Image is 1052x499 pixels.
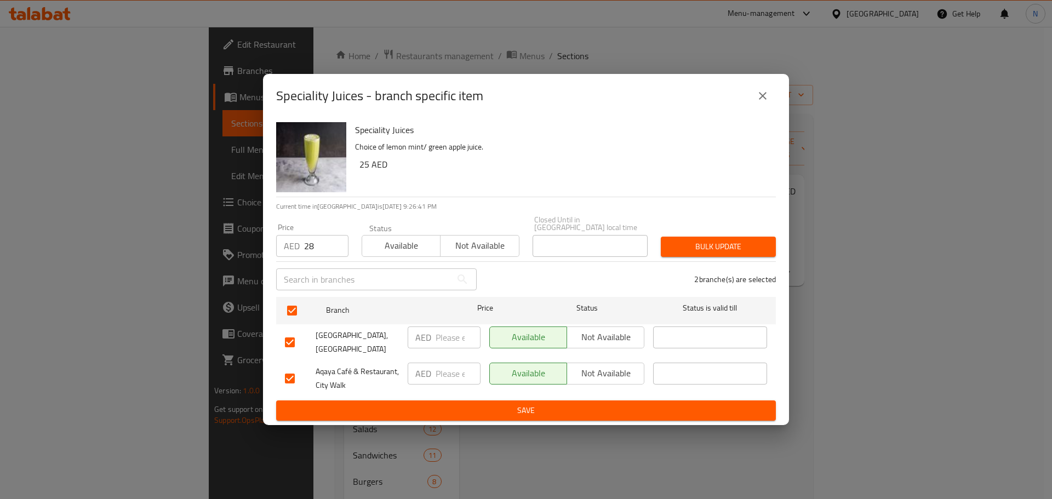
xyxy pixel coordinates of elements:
span: Available [367,238,436,254]
span: Save [285,404,767,417]
input: Please enter price [436,363,481,385]
button: close [750,83,776,109]
button: Available [362,235,441,257]
span: Status [530,301,644,315]
h6: 25 AED [359,157,767,172]
button: Bulk update [661,237,776,257]
button: Not available [440,235,519,257]
span: [GEOGRAPHIC_DATA], [GEOGRAPHIC_DATA] [316,329,399,356]
img: Speciality Juices [276,122,346,192]
span: Not available [445,238,514,254]
p: Current time in [GEOGRAPHIC_DATA] is [DATE] 9:26:41 PM [276,202,776,211]
span: Bulk update [670,240,767,254]
span: Branch [326,303,440,317]
h6: Speciality Juices [355,122,767,137]
h2: Speciality Juices - branch specific item [276,87,483,105]
span: Not available [571,329,640,345]
span: Available [494,365,563,381]
p: AED [415,367,431,380]
p: AED [415,331,431,344]
button: Not available [567,326,644,348]
input: Search in branches [276,268,451,290]
button: Available [489,363,567,385]
button: Save [276,400,776,421]
span: Status is valid till [653,301,767,315]
span: Aqaya Café & Restaurant, City Walk [316,365,399,392]
p: AED [284,239,300,253]
input: Please enter price [436,326,481,348]
p: Choice of lemon mint/ green apple juice. [355,140,767,154]
span: Available [494,329,563,345]
button: Not available [567,363,644,385]
span: Price [449,301,522,315]
span: Not available [571,365,640,381]
input: Please enter price [304,235,348,257]
button: Available [489,326,567,348]
p: 2 branche(s) are selected [694,274,776,285]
